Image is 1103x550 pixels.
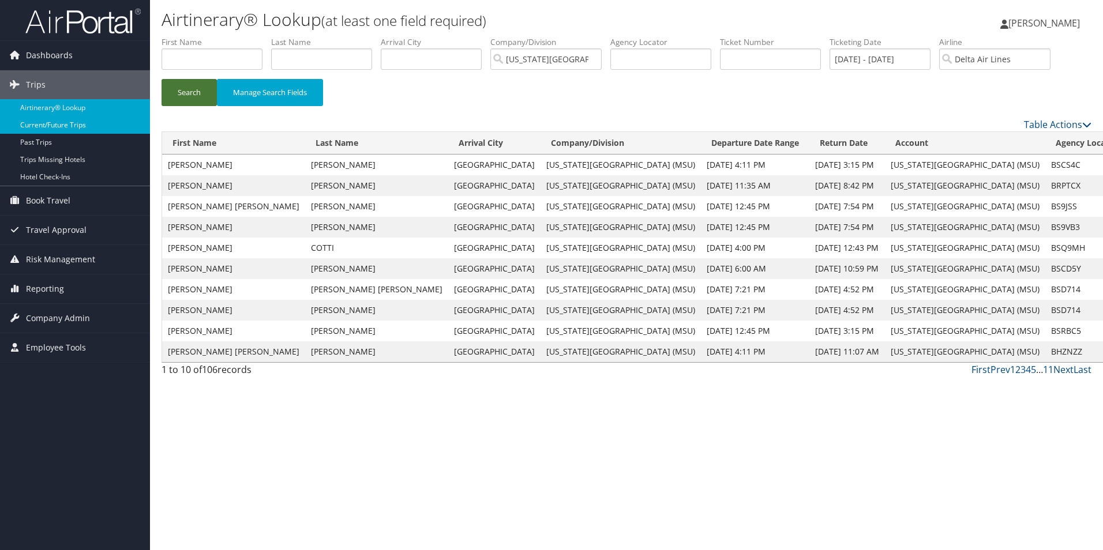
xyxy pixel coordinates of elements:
[448,217,541,238] td: [GEOGRAPHIC_DATA]
[162,300,305,321] td: [PERSON_NAME]
[830,36,939,48] label: Ticketing Date
[701,196,809,217] td: [DATE] 12:45 PM
[701,217,809,238] td: [DATE] 12:45 PM
[1000,6,1091,40] a: [PERSON_NAME]
[1043,363,1053,376] a: 11
[809,217,885,238] td: [DATE] 7:54 PM
[809,132,885,155] th: Return Date: activate to sort column ascending
[701,341,809,362] td: [DATE] 4:11 PM
[162,7,782,32] h1: Airtinerary® Lookup
[162,341,305,362] td: [PERSON_NAME] [PERSON_NAME]
[448,321,541,341] td: [GEOGRAPHIC_DATA]
[305,175,448,196] td: [PERSON_NAME]
[448,196,541,217] td: [GEOGRAPHIC_DATA]
[701,175,809,196] td: [DATE] 11:35 AM
[448,175,541,196] td: [GEOGRAPHIC_DATA]
[885,217,1045,238] td: [US_STATE][GEOGRAPHIC_DATA] (MSU)
[26,216,87,244] span: Travel Approval
[701,258,809,279] td: [DATE] 6:00 AM
[885,238,1045,258] td: [US_STATE][GEOGRAPHIC_DATA] (MSU)
[1015,363,1021,376] a: 2
[162,79,217,106] button: Search
[720,36,830,48] label: Ticket Number
[809,238,885,258] td: [DATE] 12:43 PM
[1053,363,1074,376] a: Next
[448,279,541,300] td: [GEOGRAPHIC_DATA]
[885,175,1045,196] td: [US_STATE][GEOGRAPHIC_DATA] (MSU)
[448,341,541,362] td: [GEOGRAPHIC_DATA]
[1026,363,1031,376] a: 4
[26,41,73,70] span: Dashboards
[809,175,885,196] td: [DATE] 8:42 PM
[541,217,701,238] td: [US_STATE][GEOGRAPHIC_DATA] (MSU)
[26,333,86,362] span: Employee Tools
[809,300,885,321] td: [DATE] 4:52 PM
[305,321,448,341] td: [PERSON_NAME]
[162,196,305,217] td: [PERSON_NAME] [PERSON_NAME]
[1021,363,1026,376] a: 3
[885,341,1045,362] td: [US_STATE][GEOGRAPHIC_DATA] (MSU)
[541,196,701,217] td: [US_STATE][GEOGRAPHIC_DATA] (MSU)
[885,132,1045,155] th: Account: activate to sort column ascending
[541,279,701,300] td: [US_STATE][GEOGRAPHIC_DATA] (MSU)
[448,238,541,258] td: [GEOGRAPHIC_DATA]
[305,279,448,300] td: [PERSON_NAME] [PERSON_NAME]
[541,238,701,258] td: [US_STATE][GEOGRAPHIC_DATA] (MSU)
[701,238,809,258] td: [DATE] 4:00 PM
[809,321,885,341] td: [DATE] 3:15 PM
[448,132,541,155] th: Arrival City: activate to sort column ascending
[162,321,305,341] td: [PERSON_NAME]
[939,36,1059,48] label: Airline
[541,300,701,321] td: [US_STATE][GEOGRAPHIC_DATA] (MSU)
[162,238,305,258] td: [PERSON_NAME]
[1031,363,1036,376] a: 5
[701,300,809,321] td: [DATE] 7:21 PM
[610,36,720,48] label: Agency Locator
[448,155,541,175] td: [GEOGRAPHIC_DATA]
[321,11,486,30] small: (at least one field required)
[162,155,305,175] td: [PERSON_NAME]
[305,132,448,155] th: Last Name: activate to sort column ascending
[971,363,991,376] a: First
[305,238,448,258] td: COTTI
[701,321,809,341] td: [DATE] 12:45 PM
[1010,363,1015,376] a: 1
[271,36,381,48] label: Last Name
[305,341,448,362] td: [PERSON_NAME]
[1074,363,1091,376] a: Last
[26,245,95,274] span: Risk Management
[448,258,541,279] td: [GEOGRAPHIC_DATA]
[541,321,701,341] td: [US_STATE][GEOGRAPHIC_DATA] (MSU)
[885,279,1045,300] td: [US_STATE][GEOGRAPHIC_DATA] (MSU)
[541,132,701,155] th: Company/Division
[541,258,701,279] td: [US_STATE][GEOGRAPHIC_DATA] (MSU)
[26,70,46,99] span: Trips
[885,155,1045,175] td: [US_STATE][GEOGRAPHIC_DATA] (MSU)
[701,279,809,300] td: [DATE] 7:21 PM
[490,36,610,48] label: Company/Division
[809,258,885,279] td: [DATE] 10:59 PM
[991,363,1010,376] a: Prev
[809,155,885,175] td: [DATE] 3:15 PM
[202,363,217,376] span: 106
[305,217,448,238] td: [PERSON_NAME]
[885,258,1045,279] td: [US_STATE][GEOGRAPHIC_DATA] (MSU)
[162,279,305,300] td: [PERSON_NAME]
[162,36,271,48] label: First Name
[381,36,490,48] label: Arrival City
[162,132,305,155] th: First Name: activate to sort column ascending
[448,300,541,321] td: [GEOGRAPHIC_DATA]
[809,196,885,217] td: [DATE] 7:54 PM
[541,175,701,196] td: [US_STATE][GEOGRAPHIC_DATA] (MSU)
[217,79,323,106] button: Manage Search Fields
[541,341,701,362] td: [US_STATE][GEOGRAPHIC_DATA] (MSU)
[701,132,809,155] th: Departure Date Range: activate to sort column ascending
[26,186,70,215] span: Book Travel
[885,321,1045,341] td: [US_STATE][GEOGRAPHIC_DATA] (MSU)
[305,155,448,175] td: [PERSON_NAME]
[1036,363,1043,376] span: …
[305,196,448,217] td: [PERSON_NAME]
[25,7,141,35] img: airportal-logo.png
[885,300,1045,321] td: [US_STATE][GEOGRAPHIC_DATA] (MSU)
[809,341,885,362] td: [DATE] 11:07 AM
